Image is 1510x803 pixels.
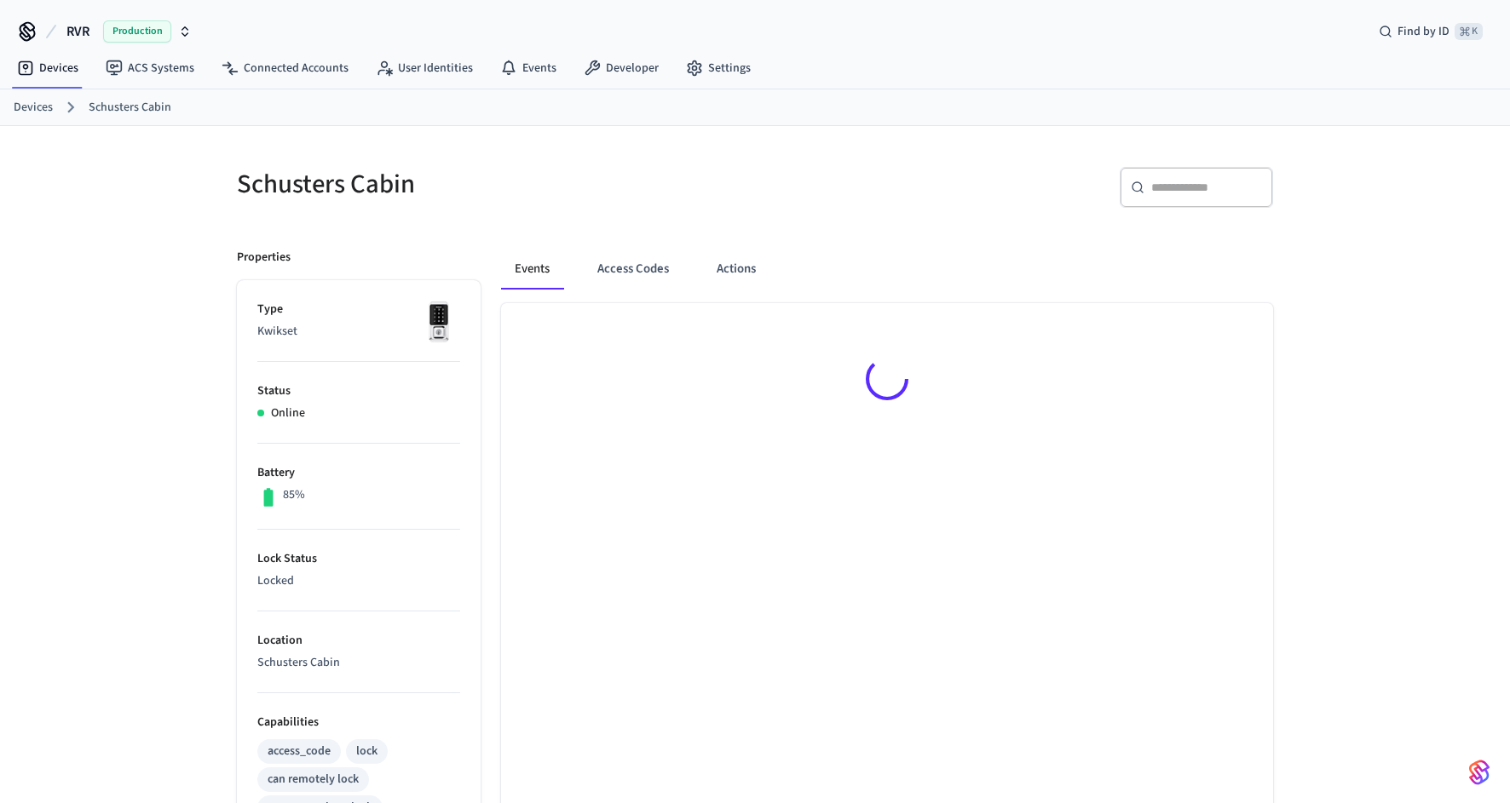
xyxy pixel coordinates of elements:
button: Events [501,249,563,290]
p: Type [257,301,460,318]
span: Production [103,20,171,43]
img: Kwikset Halo Touchscreen Wifi Enabled Smart Lock, Polished Chrome, Front [418,301,460,343]
p: Properties [237,249,291,267]
div: lock [356,743,377,760]
a: User Identities [362,53,487,83]
p: Kwikset [257,323,460,341]
a: Schusters Cabin [89,99,171,117]
p: Location [257,632,460,650]
p: Locked [257,572,460,590]
div: ant example [501,249,1273,290]
p: Schusters Cabin [257,654,460,672]
span: RVR [66,21,89,42]
p: Battery [257,464,460,482]
p: Lock Status [257,550,460,568]
span: ⌘ K [1455,23,1483,40]
a: Developer [570,53,672,83]
a: Devices [3,53,92,83]
div: Find by ID⌘ K [1365,16,1496,47]
span: Find by ID [1398,23,1449,40]
p: 85% [283,486,305,504]
h5: Schusters Cabin [237,167,745,202]
a: Connected Accounts [208,53,362,83]
img: SeamLogoGradient.69752ec5.svg [1469,759,1490,786]
button: Access Codes [584,249,683,290]
p: Capabilities [257,714,460,731]
div: can remotely lock [268,771,359,789]
a: Events [487,53,570,83]
button: Actions [703,249,769,290]
p: Online [271,404,305,422]
a: Settings [672,53,764,83]
div: access_code [268,743,331,760]
p: Status [257,382,460,400]
a: Devices [14,99,53,117]
a: ACS Systems [92,53,208,83]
